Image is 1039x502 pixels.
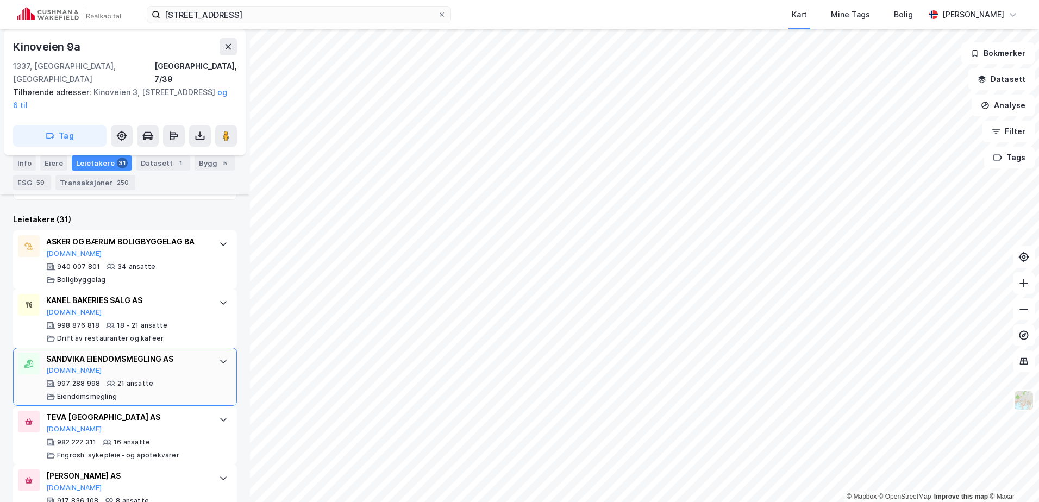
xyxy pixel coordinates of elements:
button: [DOMAIN_NAME] [46,425,102,434]
div: Kinoveien 9a [13,38,83,55]
div: 5 [220,158,230,168]
div: [GEOGRAPHIC_DATA], 7/39 [154,60,237,86]
button: [DOMAIN_NAME] [46,249,102,258]
button: Datasett [968,68,1035,90]
div: Kinoveien 3, [STREET_ADDRESS] [13,86,228,112]
div: Eiere [40,155,67,171]
span: Tilhørende adresser: [13,87,93,97]
div: TEVA [GEOGRAPHIC_DATA] AS [46,411,208,424]
div: Bygg [195,155,235,171]
button: Bokmerker [961,42,1035,64]
div: Drift av restauranter og kafeer [57,334,164,343]
button: Tag [13,125,107,147]
div: Bolig [894,8,913,21]
div: SANDVIKA EIENDOMSMEGLING AS [46,353,208,366]
div: ESG [13,175,51,190]
div: 997 288 998 [57,379,100,388]
button: Tags [984,147,1035,168]
div: ASKER OG BÆRUM BOLIGBYGGELAG BA [46,235,208,248]
div: 940 007 801 [57,262,100,271]
div: 1 [175,158,186,168]
div: Eiendomsmegling [57,392,117,401]
div: [PERSON_NAME] AS [46,469,208,482]
input: Søk på adresse, matrikkel, gårdeiere, leietakere eller personer [160,7,437,23]
div: 250 [115,177,131,188]
img: cushman-wakefield-realkapital-logo.202ea83816669bd177139c58696a8fa1.svg [17,7,121,22]
button: [DOMAIN_NAME] [46,484,102,492]
div: 18 - 21 ansatte [117,321,167,330]
div: Leietakere (31) [13,213,237,226]
button: Filter [982,121,1035,142]
a: Mapbox [847,493,877,500]
div: 34 ansatte [117,262,155,271]
div: 21 ansatte [117,379,153,388]
div: Engrosh. sykepleie- og apotekvarer [57,451,179,460]
a: OpenStreetMap [879,493,931,500]
div: Transaksjoner [55,175,135,190]
div: [PERSON_NAME] [942,8,1004,21]
div: 982 222 311 [57,438,96,447]
div: 16 ansatte [114,438,150,447]
div: Kontrollprogram for chat [985,450,1039,502]
div: Datasett [136,155,190,171]
iframe: Chat Widget [985,450,1039,502]
div: 31 [117,158,128,168]
div: 59 [34,177,47,188]
div: KANEL BAKERIES SALG AS [46,294,208,307]
div: Mine Tags [831,8,870,21]
div: 998 876 818 [57,321,99,330]
div: Leietakere [72,155,132,171]
div: Kart [792,8,807,21]
div: 1337, [GEOGRAPHIC_DATA], [GEOGRAPHIC_DATA] [13,60,154,86]
div: Info [13,155,36,171]
a: Improve this map [934,493,988,500]
button: [DOMAIN_NAME] [46,366,102,375]
div: Boligbyggelag [57,275,106,284]
button: [DOMAIN_NAME] [46,308,102,317]
img: Z [1013,390,1034,411]
button: Analyse [972,95,1035,116]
